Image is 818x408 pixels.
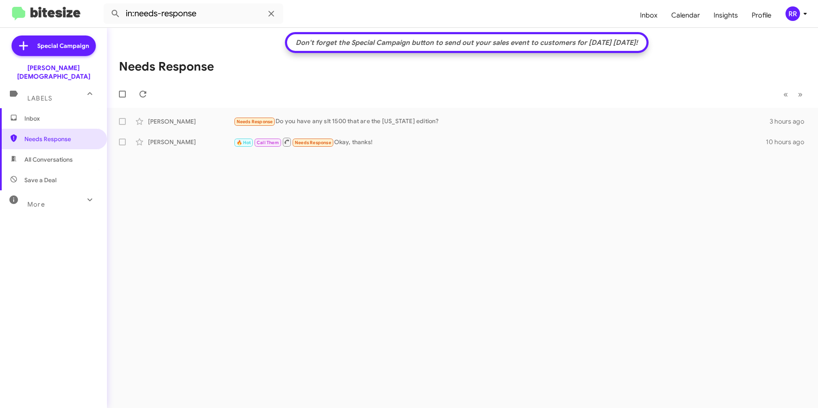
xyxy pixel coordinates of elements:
button: Previous [778,86,793,103]
a: Inbox [633,3,664,28]
div: [PERSON_NAME] [148,117,234,126]
span: More [27,201,45,208]
button: RR [778,6,809,21]
a: Insights [707,3,745,28]
input: Search [104,3,283,24]
a: Calendar [664,3,707,28]
a: Profile [745,3,778,28]
div: [PERSON_NAME] [148,138,234,146]
span: 🔥 Hot [237,140,251,145]
span: « [783,89,788,100]
span: Needs Response [295,140,331,145]
span: Save a Deal [24,176,56,184]
div: Do you have any slt 1500 that are the [US_STATE] edition? [234,117,770,127]
nav: Page navigation example [779,86,808,103]
div: 3 hours ago [770,117,811,126]
div: Don't forget the Special Campaign button to send out your sales event to customers for [DATE] [DA... [291,38,642,47]
div: 10 hours ago [766,138,811,146]
span: Call Them [257,140,279,145]
span: Inbox [24,114,97,123]
span: Special Campaign [37,41,89,50]
span: Labels [27,95,52,102]
a: Special Campaign [12,35,96,56]
span: All Conversations [24,155,73,164]
button: Next [793,86,808,103]
h1: Needs Response [119,60,214,74]
span: Needs Response [24,135,97,143]
span: Needs Response [237,119,273,124]
div: Okay, thanks! [234,137,766,148]
span: » [798,89,803,100]
div: RR [785,6,800,21]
